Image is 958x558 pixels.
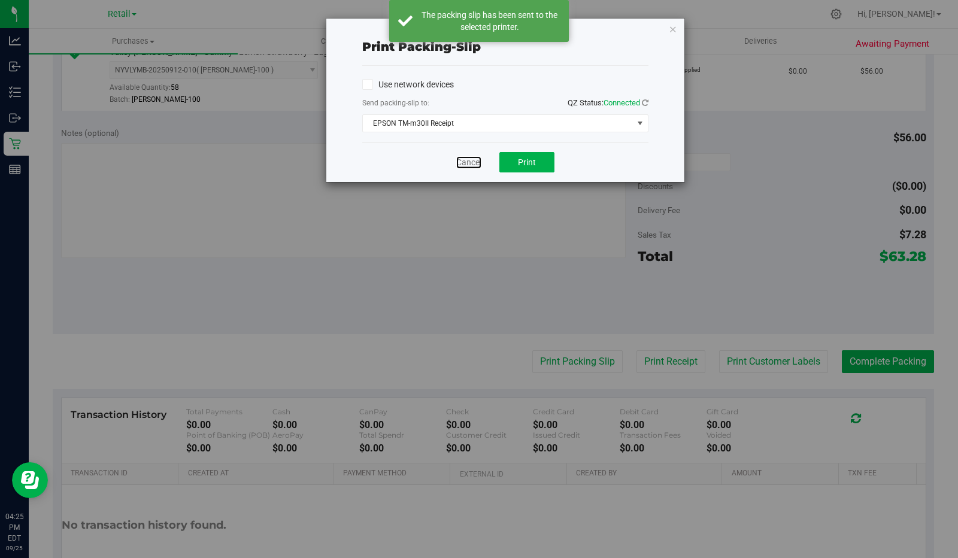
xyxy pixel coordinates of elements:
[456,156,481,169] a: Cancel
[12,462,48,498] iframe: Resource center
[362,40,481,54] span: Print packing-slip
[568,98,648,107] span: QZ Status:
[604,98,640,107] span: Connected
[518,157,536,167] span: Print
[362,78,454,91] label: Use network devices
[363,115,633,132] span: EPSON TM-m30II Receipt
[362,98,429,108] label: Send packing-slip to:
[632,115,647,132] span: select
[499,152,554,172] button: Print
[419,9,560,33] div: The packing slip has been sent to the selected printer.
